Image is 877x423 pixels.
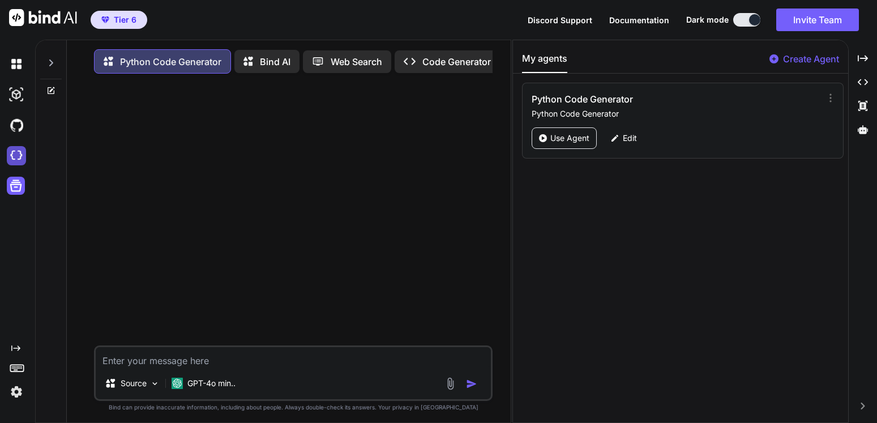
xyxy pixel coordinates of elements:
[9,9,77,26] img: Bind AI
[7,116,26,135] img: githubDark
[91,11,147,29] button: premiumTier 6
[7,85,26,104] img: darkAi-studio
[7,382,26,401] img: settings
[623,133,637,144] p: Edit
[172,378,183,389] img: GPT-4o mini
[260,55,290,69] p: Bind AI
[522,52,567,73] button: My agents
[94,403,493,412] p: Bind can provide inaccurate information, including about people. Always double-check its answers....
[550,133,589,144] p: Use Agent
[783,52,839,66] p: Create Agent
[776,8,859,31] button: Invite Team
[609,14,669,26] button: Documentation
[7,146,26,165] img: cloudideIcon
[187,378,236,389] p: GPT-4o min..
[331,55,382,69] p: Web Search
[150,379,160,388] img: Pick Models
[101,16,109,23] img: premium
[7,54,26,74] img: darkChat
[444,377,457,390] img: attachment
[422,55,491,69] p: Code Generator
[114,14,136,25] span: Tier 6
[120,55,221,69] p: Python Code Generator
[609,15,669,25] span: Documentation
[532,108,822,119] p: Python Code Generator
[528,15,592,25] span: Discord Support
[466,378,477,390] img: icon
[532,92,734,106] h3: Python Code Generator
[686,14,729,25] span: Dark mode
[121,378,147,389] p: Source
[528,14,592,26] button: Discord Support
